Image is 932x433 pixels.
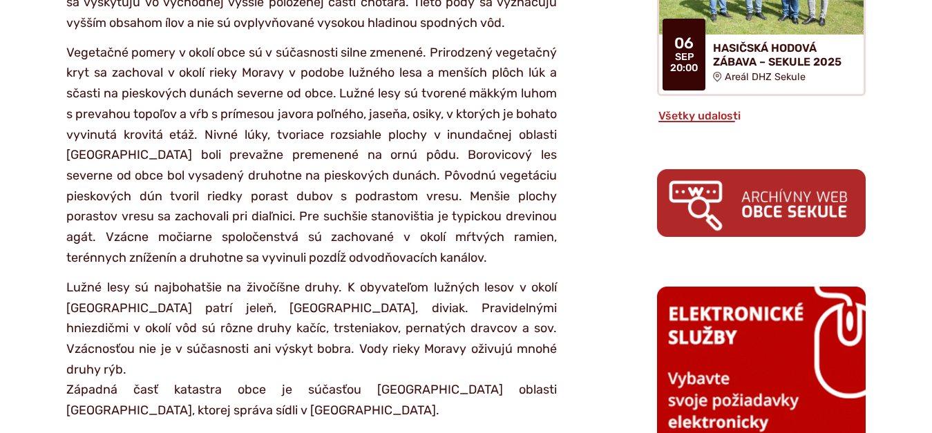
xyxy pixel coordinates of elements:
p: Vegetačné pomery v okolí obce sú v súčasnosti silne zmenené. Prirodzený vegetačný kryt sa zachova... [66,43,557,269]
a: Všetky udalosti [657,109,742,122]
img: archiv.png [657,169,866,236]
span: 06 [670,35,698,52]
p: Lužné lesy sú najbohatšie na živočíšne druhy. K obyvateľom lužných lesov v okolí [GEOGRAPHIC_DATA... [66,278,557,421]
h4: HASIČSKÁ HODOVÁ ZÁBAVA – SEKULE 2025 [713,41,853,68]
span: Areál DHZ Sekule [725,71,806,83]
span: sep [670,52,698,63]
span: 20:00 [670,63,698,74]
